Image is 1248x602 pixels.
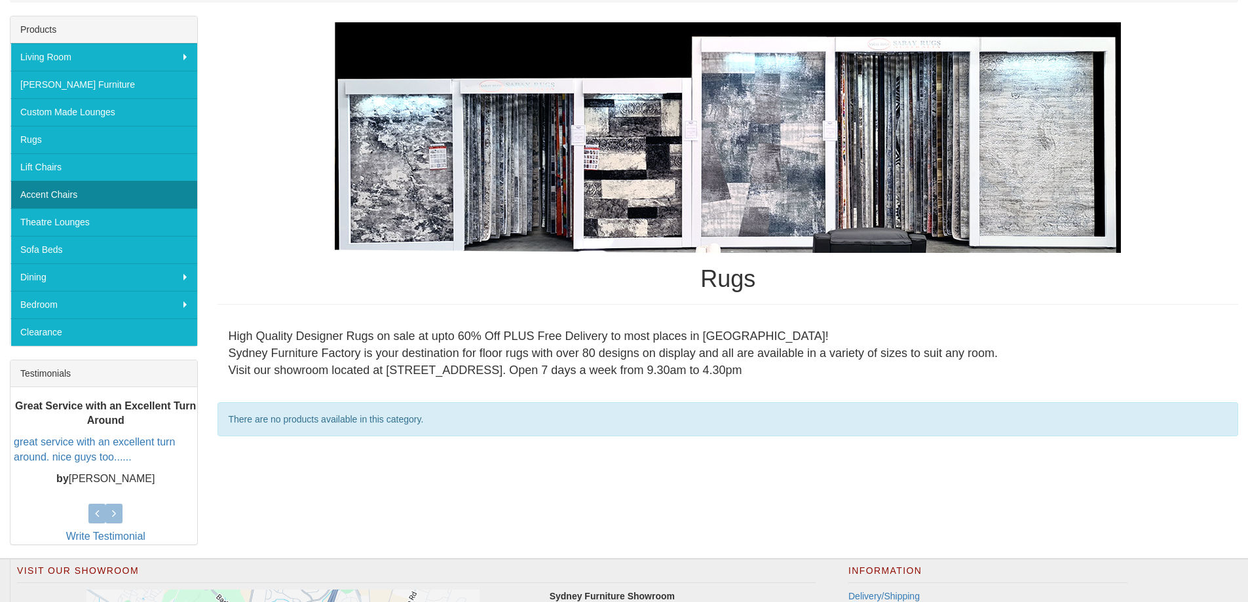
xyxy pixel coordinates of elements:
a: Clearance [10,318,197,346]
div: High Quality Designer Rugs on sale at upto 60% Off PLUS Free Delivery to most places in [GEOGRAPH... [217,318,1238,389]
h2: Information [848,566,1127,583]
a: Rugs [10,126,197,153]
h1: Rugs [217,266,1238,292]
div: Testimonials [10,360,197,387]
a: Living Room [10,43,197,71]
b: by [56,473,69,484]
a: [PERSON_NAME] Furniture [10,71,197,98]
div: There are no products available in this category. [217,402,1238,436]
a: great service with an excellent turn around. nice guys too...... [14,436,175,462]
a: Lift Chairs [10,153,197,181]
a: Bedroom [10,291,197,318]
img: Rugs [335,22,1121,253]
a: Write Testimonial [66,531,145,542]
div: Products [10,16,197,43]
a: Delivery/Shipping [848,591,920,601]
b: Great Service with an Excellent Turn Around [15,400,196,426]
a: Custom Made Lounges [10,98,197,126]
a: Accent Chairs [10,181,197,208]
p: [PERSON_NAME] [14,472,197,487]
h2: Visit Our Showroom [17,566,816,583]
a: Dining [10,263,197,291]
strong: Sydney Furniture Showroom [550,591,675,601]
a: Sofa Beds [10,236,197,263]
a: Theatre Lounges [10,208,197,236]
